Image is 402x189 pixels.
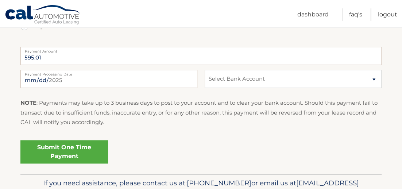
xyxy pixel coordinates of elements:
[187,179,251,187] span: [PHONE_NUMBER]
[378,8,397,21] a: Logout
[20,70,197,76] label: Payment Processing Date
[349,8,362,21] a: FAQ's
[20,99,36,106] strong: NOTE
[20,47,382,53] label: Payment Amount
[5,5,81,26] a: Cal Automotive
[20,70,197,88] input: Payment Date
[20,140,108,163] a: Submit One Time Payment
[20,47,382,65] input: Payment Amount
[297,8,329,21] a: Dashboard
[20,98,382,127] p: : Payments may take up to 3 business days to post to your account and to clear your bank account....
